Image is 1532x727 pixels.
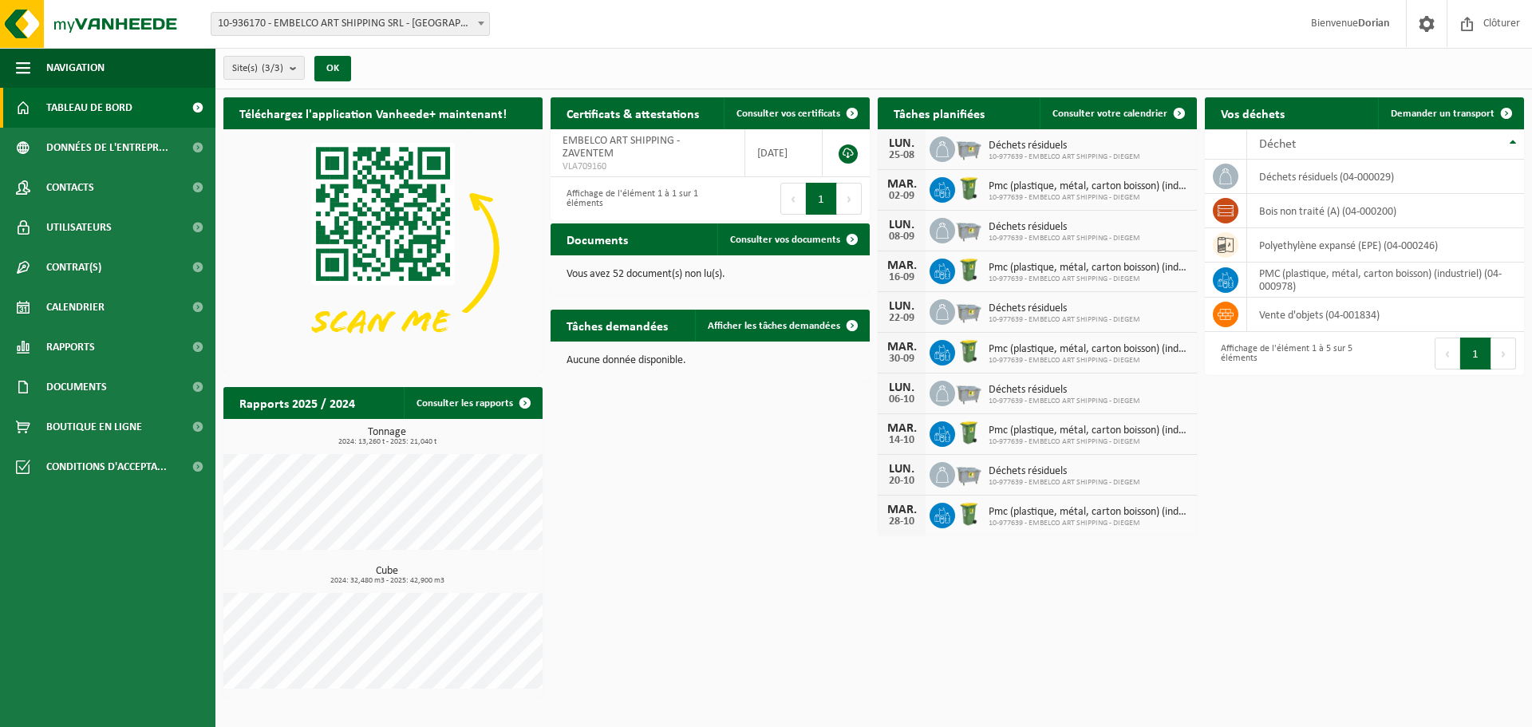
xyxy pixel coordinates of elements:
button: Next [837,183,862,215]
span: 10-977639 - EMBELCO ART SHIPPING - DIEGEM [989,356,1189,365]
button: 1 [806,183,837,215]
span: Déchets résiduels [989,302,1140,315]
p: Vous avez 52 document(s) non lu(s). [567,269,854,280]
span: 10-977639 - EMBELCO ART SHIPPING - DIEGEM [989,315,1140,325]
span: Pmc (plastique, métal, carton boisson) (industriel) [989,180,1189,193]
span: VLA709160 [563,160,732,173]
a: Afficher les tâches demandées [695,310,868,342]
img: WB-0240-HPE-GN-50 [955,175,982,202]
div: LUN. [886,300,918,313]
count: (3/3) [262,63,283,73]
h2: Certificats & attestations [551,97,715,128]
img: WB-0240-HPE-GN-50 [955,500,982,527]
div: MAR. [886,259,918,272]
span: Demander un transport [1391,109,1494,119]
span: 2024: 32,480 m3 - 2025: 42,900 m3 [231,577,543,585]
div: 14-10 [886,435,918,446]
h2: Vos déchets [1205,97,1301,128]
div: LUN. [886,219,918,231]
div: Affichage de l'élément 1 à 1 sur 1 éléments [559,181,702,216]
span: Conditions d'accepta... [46,447,167,487]
span: Site(s) [232,57,283,81]
strong: Dorian [1358,18,1390,30]
span: 10-977639 - EMBELCO ART SHIPPING - DIEGEM [989,193,1189,203]
span: Déchet [1259,138,1296,151]
div: 30-09 [886,354,918,365]
div: MAR. [886,504,918,516]
h2: Tâches planifiées [878,97,1001,128]
span: 10-977639 - EMBELCO ART SHIPPING - DIEGEM [989,519,1189,528]
div: MAR. [886,341,918,354]
div: LUN. [886,381,918,394]
img: WB-2500-GAL-GY-01 [955,297,982,324]
button: 1 [1460,338,1491,369]
span: Pmc (plastique, métal, carton boisson) (industriel) [989,343,1189,356]
span: 10-977639 - EMBELCO ART SHIPPING - DIEGEM [989,234,1140,243]
div: 22-09 [886,313,918,324]
span: 10-977639 - EMBELCO ART SHIPPING - DIEGEM [989,397,1140,406]
span: Utilisateurs [46,207,112,247]
span: Consulter vos documents [730,235,840,245]
h2: Tâches demandées [551,310,684,341]
span: Afficher les tâches demandées [708,321,840,331]
span: Pmc (plastique, métal, carton boisson) (industriel) [989,425,1189,437]
td: vente d'objets (04-001834) [1247,298,1524,332]
div: 16-09 [886,272,918,283]
span: 10-977639 - EMBELCO ART SHIPPING - DIEGEM [989,437,1189,447]
button: Next [1491,338,1516,369]
span: 10-977639 - EMBELCO ART SHIPPING - DIEGEM [989,275,1189,284]
td: polyethylène expansé (EPE) (04-000246) [1247,228,1524,263]
a: Demander un transport [1378,97,1522,129]
a: Consulter les rapports [404,387,541,419]
span: Documents [46,367,107,407]
span: Rapports [46,327,95,367]
h2: Documents [551,223,644,255]
span: Déchets résiduels [989,221,1140,234]
td: PMC (plastique, métal, carton boisson) (industriel) (04-000978) [1247,263,1524,298]
a: Consulter vos documents [717,223,868,255]
span: 2024: 13,260 t - 2025: 21,040 t [231,438,543,446]
img: WB-2500-GAL-GY-01 [955,378,982,405]
span: Tableau de bord [46,88,132,128]
div: MAR. [886,178,918,191]
div: 02-09 [886,191,918,202]
td: [DATE] [745,129,823,177]
span: Déchets résiduels [989,140,1140,152]
div: LUN. [886,137,918,150]
span: Déchets résiduels [989,465,1140,478]
span: Contrat(s) [46,247,101,287]
div: 06-10 [886,394,918,405]
button: Previous [1435,338,1460,369]
img: WB-0240-HPE-GN-50 [955,338,982,365]
button: Previous [780,183,806,215]
span: Consulter vos certificats [736,109,840,119]
td: déchets résiduels (04-000029) [1247,160,1524,194]
button: Site(s)(3/3) [223,56,305,80]
span: Pmc (plastique, métal, carton boisson) (industriel) [989,262,1189,275]
span: Déchets résiduels [989,384,1140,397]
span: 10-936170 - EMBELCO ART SHIPPING SRL - ETTERBEEK [211,12,490,36]
span: 10-936170 - EMBELCO ART SHIPPING SRL - ETTERBEEK [211,13,489,35]
img: WB-2500-GAL-GY-01 [955,460,982,487]
h2: Rapports 2025 / 2024 [223,387,371,418]
div: 20-10 [886,476,918,487]
p: Aucune donnée disponible. [567,355,854,366]
span: Données de l'entrepr... [46,128,168,168]
span: EMBELCO ART SHIPPING - ZAVENTEM [563,135,680,160]
span: Boutique en ligne [46,407,142,447]
div: Affichage de l'élément 1 à 5 sur 5 éléments [1213,336,1356,371]
a: Consulter vos certificats [724,97,868,129]
img: WB-2500-GAL-GY-01 [955,134,982,161]
span: Consulter votre calendrier [1052,109,1167,119]
span: Navigation [46,48,105,88]
h2: Téléchargez l'application Vanheede+ maintenant! [223,97,523,128]
span: 10-977639 - EMBELCO ART SHIPPING - DIEGEM [989,478,1140,488]
h3: Cube [231,566,543,585]
div: 25-08 [886,150,918,161]
h3: Tonnage [231,427,543,446]
div: 08-09 [886,231,918,243]
div: MAR. [886,422,918,435]
img: WB-0240-HPE-GN-50 [955,256,982,283]
button: OK [314,56,351,81]
img: WB-2500-GAL-GY-01 [955,215,982,243]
